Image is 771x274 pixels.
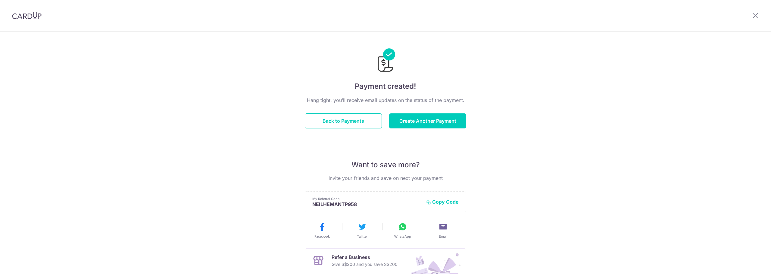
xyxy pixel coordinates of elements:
[389,113,466,128] button: Create Another Payment
[439,234,448,239] span: Email
[312,196,421,201] p: My Referral Code
[305,113,382,128] button: Back to Payments
[332,254,398,261] p: Refer a Business
[345,222,380,239] button: Twitter
[304,222,340,239] button: Facebook
[425,222,461,239] button: Email
[385,222,420,239] button: WhatsApp
[312,201,421,207] p: NEILHEMANTP958
[12,12,42,19] img: CardUp
[305,174,466,182] p: Invite your friends and save on next your payment
[305,97,466,104] p: Hang tight, you’ll receive email updates on the status of the payment.
[305,160,466,170] p: Want to save more?
[426,199,459,205] button: Copy Code
[332,261,398,268] p: Give S$200 and you save S$200
[376,48,395,74] img: Payments
[394,234,411,239] span: WhatsApp
[357,234,368,239] span: Twitter
[305,81,466,92] h4: Payment created!
[314,234,330,239] span: Facebook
